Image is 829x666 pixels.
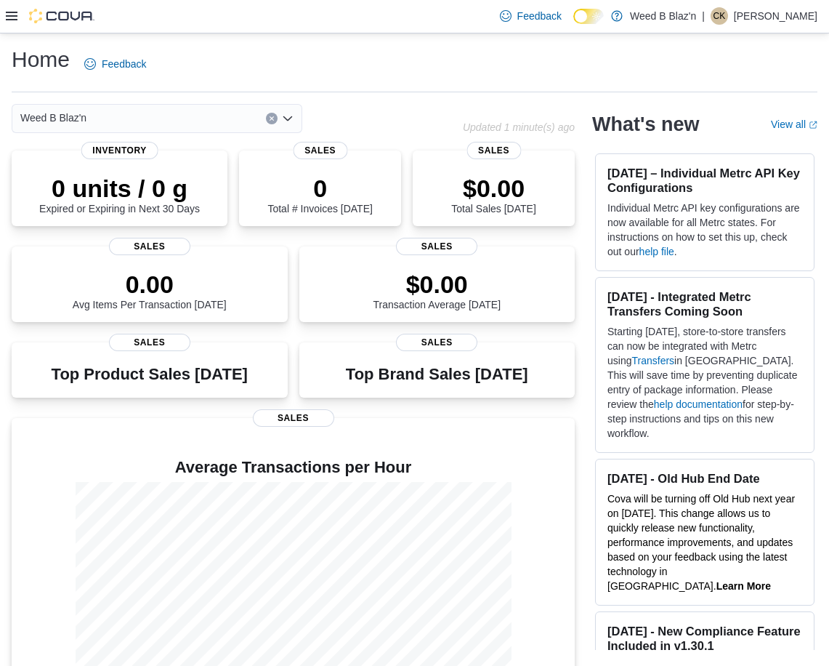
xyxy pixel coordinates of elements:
[631,355,674,366] a: Transfers
[702,7,705,25] p: |
[607,624,802,653] h3: [DATE] - New Compliance Feature Included in v1.30.1
[607,166,802,195] h3: [DATE] – Individual Metrc API Key Configurations
[630,7,696,25] p: Weed B Blaz'n
[373,270,501,310] div: Transaction Average [DATE]
[39,174,200,214] div: Expired or Expiring in Next 30 Days
[39,174,200,203] p: 0 units / 0 g
[711,7,728,25] div: Crystal Kuranyi
[494,1,567,31] a: Feedback
[293,142,347,159] span: Sales
[734,7,817,25] p: [PERSON_NAME]
[463,121,575,133] p: Updated 1 minute(s) ago
[396,238,477,255] span: Sales
[73,270,227,310] div: Avg Items Per Transaction [DATE]
[607,493,795,592] span: Cova will be turning off Old Hub next year on [DATE]. This change allows us to quickly release ne...
[78,49,152,79] a: Feedback
[771,119,817,130] a: View allExternal link
[716,580,771,592] a: Learn More
[81,142,158,159] span: Inventory
[713,7,726,25] span: CK
[654,398,743,410] a: help documentation
[266,113,278,124] button: Clear input
[73,270,227,299] p: 0.00
[267,174,372,214] div: Total # Invoices [DATE]
[373,270,501,299] p: $0.00
[396,334,477,351] span: Sales
[102,57,146,71] span: Feedback
[29,9,94,23] img: Cova
[607,471,802,486] h3: [DATE] - Old Hub End Date
[346,366,528,383] h3: Top Brand Sales [DATE]
[517,9,562,23] span: Feedback
[253,409,334,427] span: Sales
[607,201,802,259] p: Individual Metrc API key configurations are now available for all Metrc states. For instructions ...
[573,9,604,24] input: Dark Mode
[451,174,535,214] div: Total Sales [DATE]
[20,109,86,127] span: Weed B Blaz'n
[639,246,674,257] a: help file
[466,142,521,159] span: Sales
[267,174,372,203] p: 0
[23,459,563,476] h4: Average Transactions per Hour
[109,334,190,351] span: Sales
[12,45,70,74] h1: Home
[607,324,802,441] p: Starting [DATE], store-to-store transfers can now be integrated with Metrc using in [GEOGRAPHIC_D...
[607,289,802,318] h3: [DATE] - Integrated Metrc Transfers Coming Soon
[52,366,248,383] h3: Top Product Sales [DATE]
[451,174,535,203] p: $0.00
[809,121,817,129] svg: External link
[282,113,294,124] button: Open list of options
[109,238,190,255] span: Sales
[592,113,699,136] h2: What's new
